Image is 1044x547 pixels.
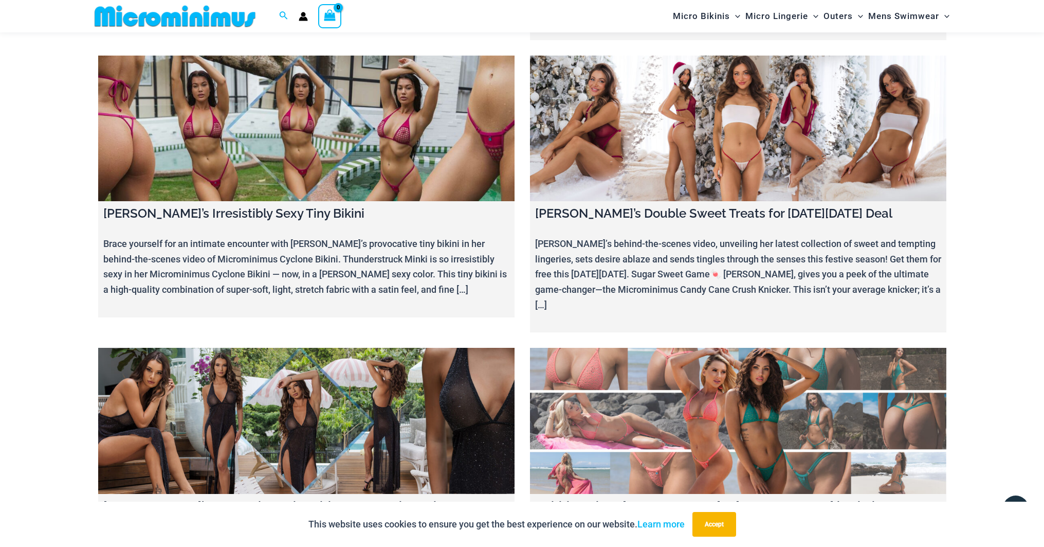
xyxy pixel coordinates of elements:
[853,3,863,29] span: Menu Toggle
[745,3,808,29] span: Micro Lingerie
[669,2,954,31] nav: Site Navigation
[279,10,288,23] a: Search icon link
[98,348,515,494] a: Tayla’s Go-To Glam: The Ultimate See-Through Dress
[530,348,946,494] a: Bubble Babes: Tamika & Ilana in Their Sexy See-Through Bikini
[808,3,818,29] span: Menu Toggle
[670,3,743,29] a: Micro BikinisMenu ToggleMenu Toggle
[103,236,509,297] p: Brace yourself for an intimate encounter with [PERSON_NAME]’s provocative tiny bikini in her behi...
[308,517,685,532] p: This website uses cookies to ensure you get the best experience on our website.
[743,3,821,29] a: Micro LingerieMenu ToggleMenu Toggle
[866,3,952,29] a: Mens SwimwearMenu ToggleMenu Toggle
[821,3,866,29] a: OutersMenu ToggleMenu Toggle
[673,3,730,29] span: Micro Bikinis
[530,56,946,202] a: Ariana’s Double Sweet Treats for Cyber Monday Deal
[90,5,260,28] img: MM SHOP LOGO FLAT
[730,3,740,29] span: Menu Toggle
[98,56,515,202] a: Minki’s Irresistibly Sexy Tiny Bikini
[535,206,941,221] h4: [PERSON_NAME]’s Double Sweet Treats for [DATE][DATE] Deal
[535,499,941,529] h4: Bubble Babes: [PERSON_NAME] & [PERSON_NAME] in Their Sexy See-Through Bikini
[299,12,308,21] a: Account icon link
[939,3,949,29] span: Menu Toggle
[103,499,509,514] h4: [PERSON_NAME]’s Go-To Glam: The Ultimate See-Through Dress
[103,206,509,221] h4: [PERSON_NAME]’s Irresistibly Sexy Tiny Bikini
[318,4,342,28] a: View Shopping Cart, empty
[637,519,685,530] a: Learn more
[868,3,939,29] span: Mens Swimwear
[823,3,853,29] span: Outers
[692,512,736,537] button: Accept
[535,236,941,313] p: [PERSON_NAME]’s behind-the-scenes video, unveiling her latest collection of sweet and tempting li...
